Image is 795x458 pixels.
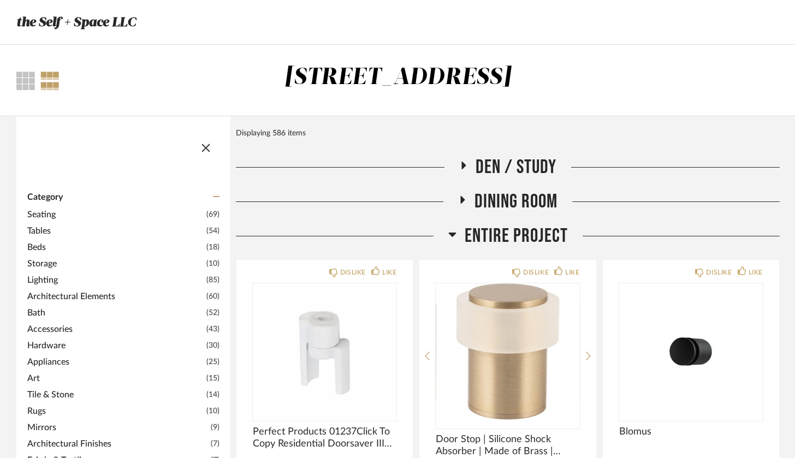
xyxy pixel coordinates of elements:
[27,388,204,401] span: Tile & Stone
[211,421,219,433] span: (9)
[206,323,219,335] span: (43)
[465,224,568,248] span: Entire Project
[206,274,219,286] span: (85)
[16,12,136,33] h3: the Self + Space LLC
[206,241,219,253] span: (18)
[27,306,204,319] span: Bath
[206,356,219,368] span: (25)
[27,290,204,303] span: Architectural Elements
[253,283,396,420] img: undefined
[27,437,208,450] span: Architectural Finishes
[27,273,204,287] span: Lighting
[27,372,204,385] span: Art
[436,283,579,420] div: 0
[749,267,763,278] div: LIKE
[706,267,732,278] div: DISLIKE
[206,405,219,417] span: (10)
[211,438,219,450] span: (7)
[619,426,763,438] span: Blomus
[476,156,556,179] span: Den / Study
[27,339,204,352] span: Hardware
[27,355,204,368] span: Appliances
[195,135,217,157] button: Close
[27,421,208,434] span: Mirrors
[436,283,579,420] img: undefined
[206,209,219,221] span: (69)
[206,225,219,237] span: (54)
[27,192,63,203] span: Category
[619,283,763,420] img: undefined
[236,127,774,139] div: Displaying 586 items
[206,307,219,319] span: (52)
[284,66,511,89] div: [STREET_ADDRESS]
[27,323,204,336] span: Accessories
[27,257,204,270] span: Storage
[382,267,396,278] div: LIKE
[27,241,204,254] span: Beds
[340,267,366,278] div: DISLIKE
[206,372,219,384] span: (15)
[27,224,204,237] span: Tables
[206,389,219,401] span: (14)
[474,190,557,213] span: Dining Room
[27,208,204,221] span: Seating
[436,433,579,457] span: Door Stop | Silicone Shock Absorber | Made of Brass | Threaded Base | Includes Screw + Clamping P...
[565,267,579,278] div: LIKE
[206,258,219,270] span: (10)
[27,405,204,418] span: Rugs
[253,426,396,450] span: Perfect Products 01237Click To Copy Residential Doorsaver III White Finish
[523,267,549,278] div: DISLIKE
[206,340,219,352] span: (30)
[206,290,219,302] span: (60)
